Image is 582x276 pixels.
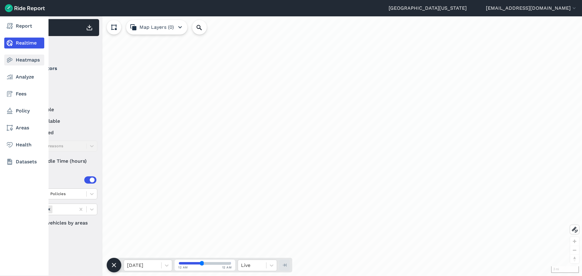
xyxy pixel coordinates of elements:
div: loading [19,16,582,276]
a: [GEOGRAPHIC_DATA][US_STATE] [389,5,467,12]
div: Filter [22,39,99,58]
div: Idle Time (hours) [25,156,97,167]
label: unavailable [25,118,97,125]
a: Health [4,139,44,150]
summary: Operators [25,60,96,77]
a: Heatmaps [4,55,44,65]
a: Report [4,21,44,32]
a: Fees [4,88,44,99]
div: Areas [33,176,96,184]
img: Ride Report [5,4,45,12]
label: available [25,106,97,113]
button: [EMAIL_ADDRESS][DOMAIN_NAME] [486,5,577,12]
a: Analyze [4,71,44,82]
span: 12 AM [222,265,232,270]
a: Areas [4,122,44,133]
div: Remove Areas (5) [46,205,52,213]
label: Veo [25,77,97,84]
label: reserved [25,129,97,136]
button: Map Layers (0) [126,20,187,35]
span: 12 AM [178,265,188,270]
summary: Areas [25,171,96,188]
summary: Status [25,89,96,106]
a: Datasets [4,156,44,167]
label: Filter vehicles by areas [25,219,97,227]
a: Realtime [4,38,44,48]
input: Search Location or Vehicles [192,20,216,35]
a: Policy [4,105,44,116]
